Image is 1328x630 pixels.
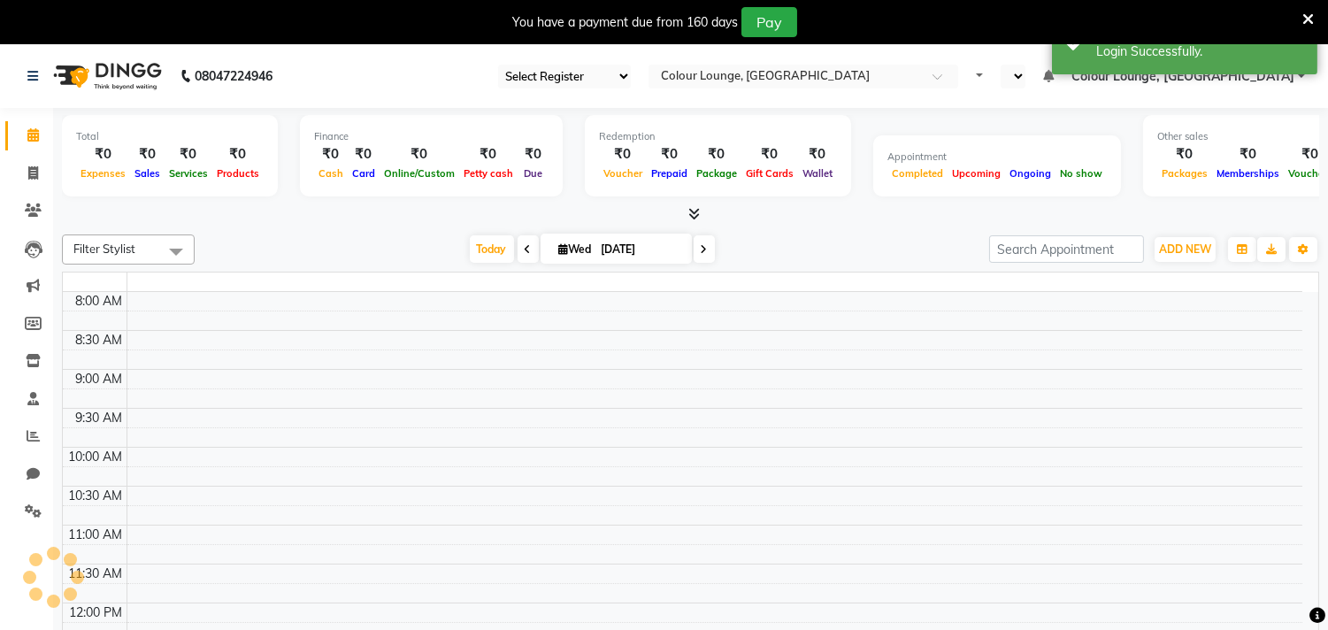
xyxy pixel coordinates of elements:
div: ₹0 [380,144,459,165]
div: 9:30 AM [73,409,127,427]
span: Today [470,235,514,263]
span: Colour Lounge, [GEOGRAPHIC_DATA] [1071,67,1294,86]
span: Packages [1157,167,1212,180]
div: You have a payment due from 160 days [512,13,738,32]
div: Redemption [599,129,837,144]
div: 10:00 AM [65,448,127,466]
div: ₹0 [76,144,130,165]
div: ₹0 [518,144,549,165]
div: ₹0 [741,144,798,165]
span: Completed [887,167,948,180]
div: ₹0 [165,144,212,165]
div: ₹0 [314,144,348,165]
span: Upcoming [948,167,1005,180]
div: ₹0 [130,144,165,165]
button: ADD NEW [1155,237,1216,262]
div: Login Successfully. [1096,42,1304,61]
input: 2025-09-03 [596,236,685,263]
div: 11:30 AM [65,565,127,583]
span: Due [519,167,547,180]
span: Wed [555,242,596,256]
span: Petty cash [459,167,518,180]
div: 12:00 PM [66,603,127,622]
div: ₹0 [647,144,692,165]
img: logo [45,51,166,101]
button: Pay [741,7,797,37]
span: Ongoing [1005,167,1055,180]
div: ₹0 [1212,144,1284,165]
span: Filter Stylist [73,242,135,256]
div: 8:00 AM [73,292,127,311]
span: No show [1055,167,1107,180]
span: ADD NEW [1159,242,1211,256]
span: Gift Cards [741,167,798,180]
div: ₹0 [1157,144,1212,165]
div: Finance [314,129,549,144]
span: Memberships [1212,167,1284,180]
div: 9:00 AM [73,370,127,388]
span: Online/Custom [380,167,459,180]
div: 10:30 AM [65,487,127,505]
div: 8:30 AM [73,331,127,350]
div: ₹0 [348,144,380,165]
div: ₹0 [599,144,647,165]
b: 08047224946 [195,51,273,101]
span: Wallet [798,167,837,180]
span: Cash [314,167,348,180]
div: Appointment [887,150,1107,165]
div: ₹0 [459,144,518,165]
div: ₹0 [212,144,264,165]
div: ₹0 [692,144,741,165]
input: Search Appointment [989,235,1144,263]
div: Total [76,129,264,144]
div: ₹0 [798,144,837,165]
span: Voucher [599,167,647,180]
span: Services [165,167,212,180]
span: Expenses [76,167,130,180]
span: Package [692,167,741,180]
div: 11:00 AM [65,526,127,544]
span: Sales [130,167,165,180]
span: Products [212,167,264,180]
span: Card [348,167,380,180]
span: Prepaid [647,167,692,180]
